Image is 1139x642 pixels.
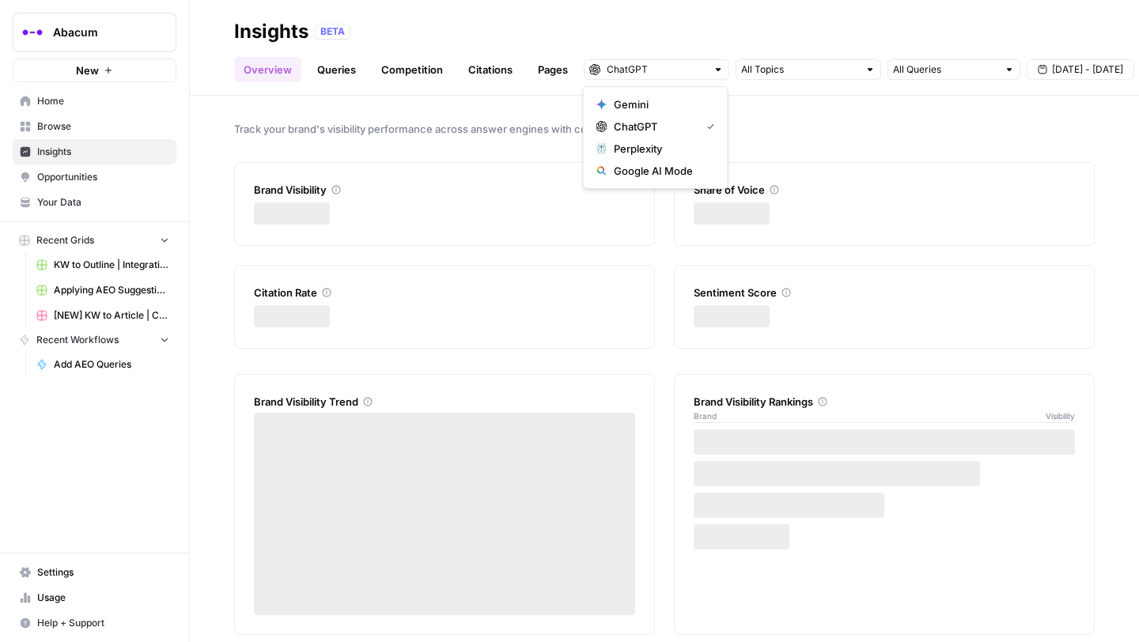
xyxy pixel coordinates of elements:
span: Opportunities [37,170,169,184]
button: New [13,59,176,82]
span: Insights [37,145,169,159]
span: Abacum [53,25,149,40]
a: Home [13,89,176,114]
a: [NEW] KW to Article | Cohort Grid [29,303,176,328]
span: Brand [694,410,717,422]
span: Recent Grids [36,233,94,247]
div: BETA [315,24,350,40]
span: ChatGPT [614,119,694,134]
a: Pages [528,57,577,82]
span: Your Data [37,195,169,210]
span: KW to Outline | Integration Pages Grid [54,258,169,272]
a: Your Data [13,190,176,215]
div: Brand Visibility [254,182,635,198]
div: Citation Rate [254,285,635,300]
span: Gemini [614,96,709,112]
span: Usage [37,591,169,605]
span: Add AEO Queries [54,357,169,372]
span: Settings [37,565,169,580]
span: Home [37,94,169,108]
div: Brand Visibility Trend [254,394,635,410]
button: [DATE] - [DATE] [1027,59,1134,80]
img: Abacum Logo [18,18,47,47]
span: Help + Support [37,616,169,630]
a: Browse [13,114,176,139]
input: ChatGPT [607,62,706,77]
span: [DATE] - [DATE] [1052,62,1123,77]
button: Recent Workflows [13,328,176,352]
span: [NEW] KW to Article | Cohort Grid [54,308,169,323]
a: Citations [459,57,522,82]
span: Visibility [1046,410,1075,422]
a: Opportunities [13,164,176,190]
span: Perplexity [614,141,709,157]
span: New [76,62,99,78]
div: Sentiment Score [694,285,1075,300]
span: Recent Workflows [36,333,119,347]
a: Overview [234,57,301,82]
button: Help + Support [13,610,176,636]
span: Google AI Mode [614,163,709,179]
span: Applying AEO Suggestions [54,283,169,297]
button: Recent Grids [13,228,176,252]
div: Share of Voice [694,182,1075,198]
button: Workspace: Abacum [13,13,176,52]
span: Track your brand's visibility performance across answer engines with comprehensive metrics. [234,121,1095,137]
a: Insights [13,139,176,164]
a: Usage [13,585,176,610]
span: Browse [37,119,169,134]
a: Add AEO Queries [29,352,176,377]
div: Brand Visibility Rankings [694,394,1075,410]
a: Competition [372,57,452,82]
a: Settings [13,560,176,585]
input: All Queries [893,62,997,77]
div: Insights [234,19,308,44]
a: Applying AEO Suggestions [29,278,176,303]
a: Queries [308,57,365,82]
a: KW to Outline | Integration Pages Grid [29,252,176,278]
input: All Topics [741,62,858,77]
